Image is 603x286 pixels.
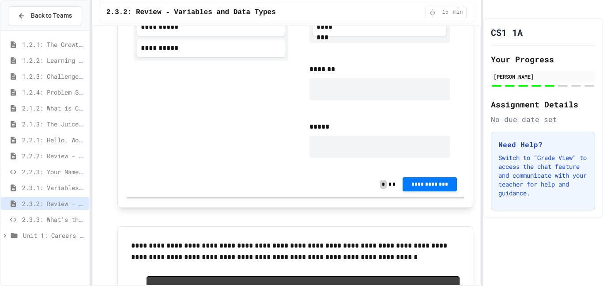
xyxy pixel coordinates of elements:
span: Unit 1: Careers & Professionalism [23,231,86,240]
span: 15 [438,9,452,16]
span: 2.3.2: Review - Variables and Data Types [106,7,276,18]
span: 1.2.1: The Growth Mindset [22,40,86,49]
h2: Your Progress [491,53,595,65]
span: 2.3.1: Variables and Data Types [22,183,86,192]
span: Back to Teams [31,11,72,20]
span: 2.2.3: Your Name and Favorite Movie [22,167,86,176]
span: 1.2.3: Challenge Problem - The Bridge [22,72,86,81]
h2: Assignment Details [491,98,595,111]
span: 2.3.2: Review - Variables and Data Types [22,199,86,208]
span: 1.2.4: Problem Solving Practice [22,88,86,97]
span: 2.2.1: Hello, World! [22,135,86,145]
div: [PERSON_NAME] [494,72,592,80]
span: 1.2.2: Learning to Solve Hard Problems [22,56,86,65]
span: 2.2.2: Review - Hello, World! [22,151,86,160]
span: 2.3.3: What's the Type? [22,215,86,224]
div: No due date set [491,114,595,125]
h3: Need Help? [498,139,588,150]
span: 2.1.2: What is Code? [22,103,86,113]
span: min [453,9,463,16]
h1: CS1 1A [491,26,523,38]
button: Back to Teams [8,6,82,25]
p: Switch to "Grade View" to access the chat feature and communicate with your teacher for help and ... [498,153,588,198]
span: 2.1.3: The JuiceMind IDE [22,119,86,129]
